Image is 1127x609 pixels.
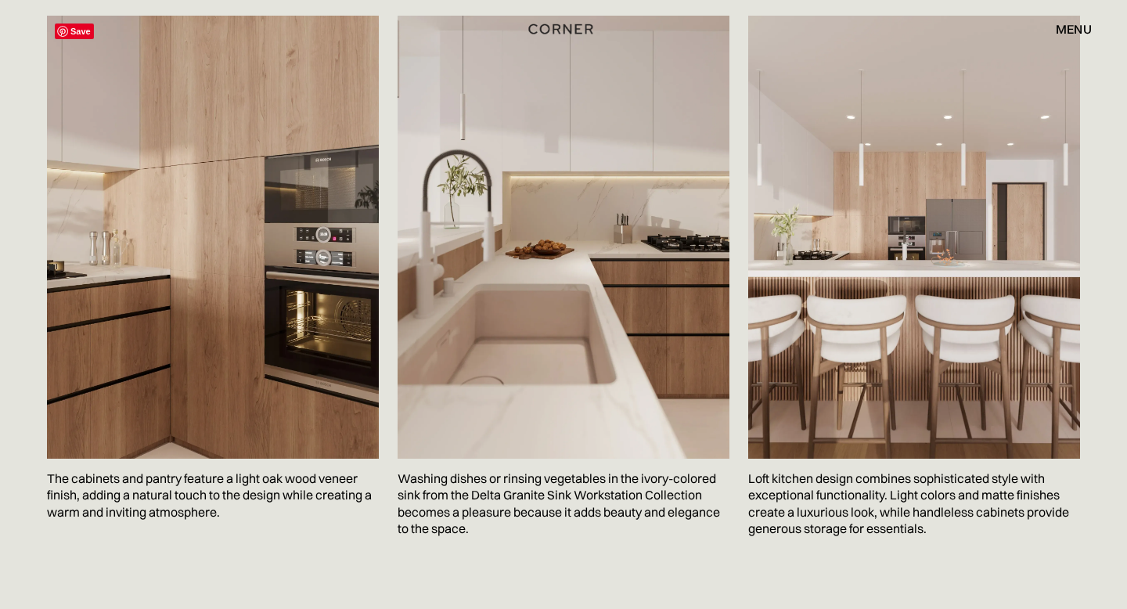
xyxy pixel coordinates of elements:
[518,19,610,39] a: home
[1056,23,1092,35] div: menu
[47,459,379,533] p: The cabinets and pantry feature a light oak wood veneer finish, adding a natural touch to the des...
[748,459,1080,550] p: Loft kitchen design combines sophisticated style with exceptional functionality. Light colors and...
[1040,16,1092,42] div: menu
[398,459,729,550] p: Washing dishes or rinsing vegetables in the ivory-colored sink from the Delta Granite Sink Workst...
